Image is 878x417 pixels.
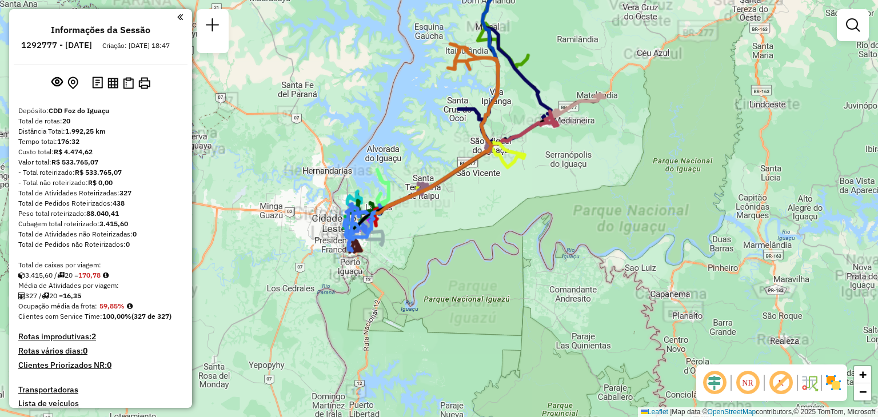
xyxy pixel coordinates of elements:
[62,117,70,125] strong: 20
[800,374,819,392] img: Fluxo de ruas
[201,14,224,39] a: Nova sessão e pesquisa
[859,384,867,399] span: −
[98,41,174,51] div: Criação: [DATE] 18:47
[734,369,761,396] span: Ocultar NR
[99,302,125,310] strong: 59,85%
[18,209,183,219] div: Peso total roteirizado:
[121,75,136,91] button: Visualizar Romaneio
[18,219,183,229] div: Cubagem total roteirizado:
[51,25,150,35] h4: Informações da Sessão
[18,116,183,126] div: Total de rotas:
[18,188,183,198] div: Total de Atividades Roteirizadas:
[18,260,183,270] div: Total de caixas por viagem:
[18,312,102,320] span: Clientes com Service Time:
[21,40,92,50] h6: 1292777 - [DATE]
[859,367,867,382] span: +
[841,14,864,37] a: Exibir filtros
[113,199,125,207] strong: 438
[107,360,111,370] strong: 0
[18,399,183,408] h4: Lista de veículos
[88,178,113,187] strong: R$ 0,00
[63,291,81,300] strong: 16,35
[18,346,183,356] h4: Rotas vários dias:
[18,147,183,157] div: Custo total:
[126,240,130,248] strong: 0
[18,291,183,301] div: 327 / 20 =
[18,126,183,137] div: Distância Total:
[91,331,96,342] strong: 2
[670,408,672,416] span: |
[75,168,122,177] strong: R$ 533.765,07
[641,408,668,416] a: Leaflet
[854,383,871,400] a: Zoom out
[57,137,79,146] strong: 176:32
[18,385,183,395] h4: Transportadoras
[49,106,109,115] strong: CDD Foz do Iguaçu
[103,272,109,279] i: Meta Caixas/viagem: 189,47 Diferença: -18,69
[133,230,137,238] strong: 0
[767,369,795,396] span: Exibir rótulo
[102,312,131,320] strong: 100,00%
[18,167,183,178] div: - Total roteirizado:
[90,74,105,92] button: Logs desbloquear sessão
[638,407,878,417] div: Map data © contributors,© 2025 TomTom, Microsoft
[854,366,871,383] a: Zoom in
[57,272,65,279] i: Total de rotas
[18,332,183,342] h4: Rotas improdutivas:
[54,147,93,156] strong: R$ 4.474,62
[177,10,183,23] a: Clique aqui para minimizar o painel
[18,360,183,370] h4: Clientes Priorizados NR:
[119,189,131,197] strong: 327
[65,127,106,135] strong: 1.992,25 km
[18,137,183,147] div: Tempo total:
[18,239,183,250] div: Total de Pedidos não Roteirizados:
[105,75,121,90] button: Visualizar relatório de Roteirização
[136,75,153,91] button: Imprimir Rotas
[18,178,183,188] div: - Total não roteirizado:
[18,270,183,280] div: 3.415,60 / 20 =
[18,198,183,209] div: Total de Pedidos Roteirizados:
[78,271,101,279] strong: 170,78
[18,302,97,310] span: Ocupação média da frota:
[18,280,183,291] div: Média de Atividades por viagem:
[127,303,133,310] em: Média calculada utilizando a maior ocupação (%Peso ou %Cubagem) de cada rota da sessão. Rotas cro...
[701,369,728,396] span: Ocultar deslocamento
[708,408,756,416] a: OpenStreetMap
[18,106,183,116] div: Depósito:
[42,292,49,299] i: Total de rotas
[18,157,183,167] div: Valor total:
[65,74,81,92] button: Centralizar mapa no depósito ou ponto de apoio
[18,272,25,279] i: Cubagem total roteirizado
[86,209,119,218] strong: 88.040,41
[18,229,183,239] div: Total de Atividades não Roteirizadas:
[83,346,87,356] strong: 0
[18,292,25,299] i: Total de Atividades
[131,312,171,320] strong: (327 de 327)
[49,74,65,92] button: Exibir sessão original
[51,158,98,166] strong: R$ 533.765,07
[99,219,128,228] strong: 3.415,60
[824,374,843,392] img: Exibir/Ocultar setores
